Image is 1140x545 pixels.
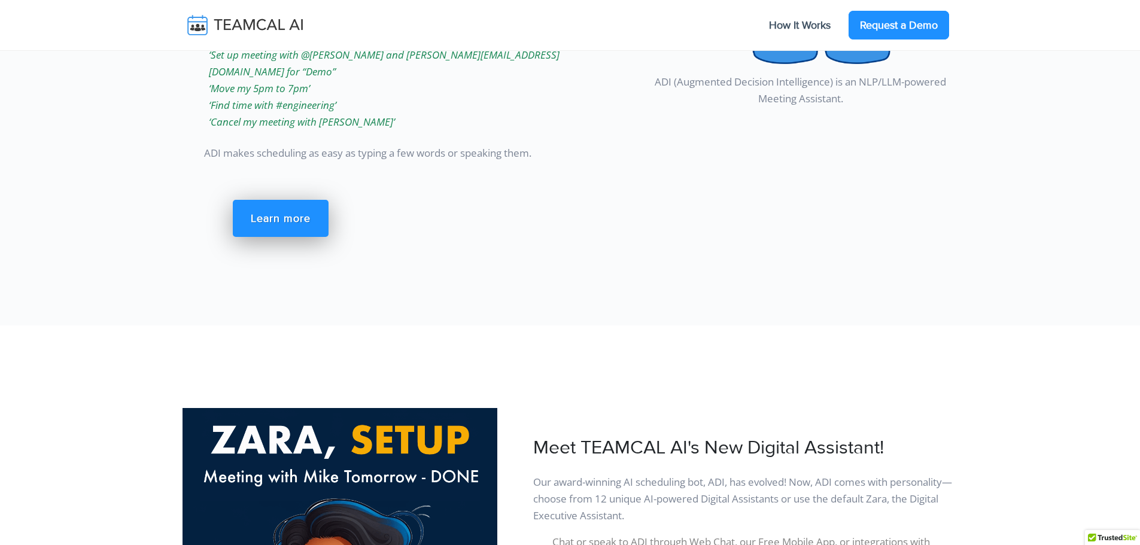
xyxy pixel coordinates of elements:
[204,140,629,162] p: ADI makes scheduling as easy as typing a few words or speaking them.
[849,11,949,39] a: Request a Demo
[533,464,958,524] p: Our award-winning AI scheduling bot, ADI, has evolved! Now, ADI comes with personality—choose fro...
[533,437,958,459] h2: Meet TEAMCAL AI's New Digital Assistant!
[233,200,329,237] a: Learn more
[757,13,843,38] a: How It Works
[643,64,958,107] p: ADI (Augmented Decision Intelligence) is an NLP/LLM-powered Meeting Assistant.
[209,48,560,129] i: ‘Set up meeting with @[PERSON_NAME] and [PERSON_NAME][EMAIL_ADDRESS][DOMAIN_NAME] for “Demo” ‘Mov...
